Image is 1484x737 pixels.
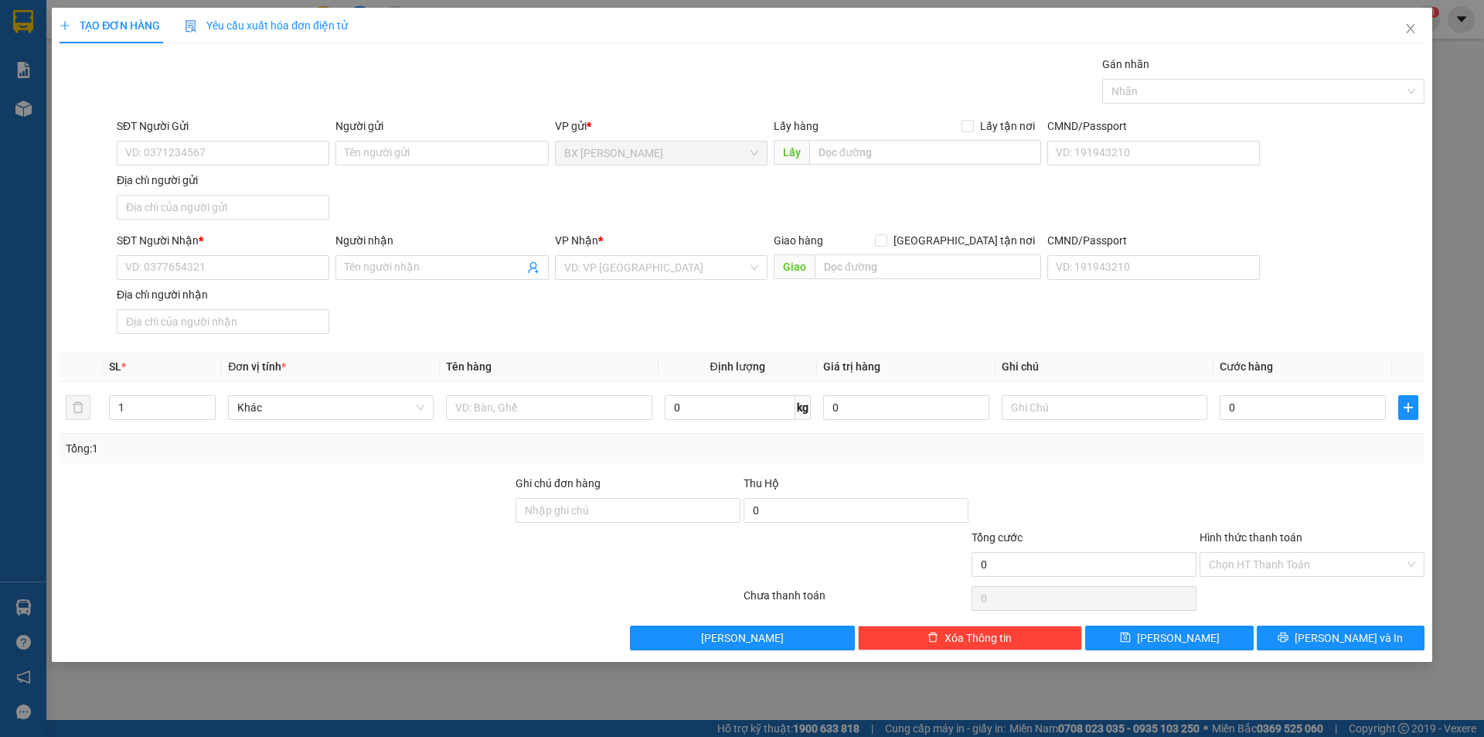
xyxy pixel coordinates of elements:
[887,232,1041,249] span: [GEOGRAPHIC_DATA] tận nơi
[809,140,1041,165] input: Dọc đường
[1295,630,1403,647] span: [PERSON_NAME] và In
[1389,8,1432,51] button: Close
[555,118,768,135] div: VP gửi
[527,261,539,274] span: user-add
[117,118,329,135] div: SĐT Người Gửi
[1398,395,1418,420] button: plus
[60,19,160,32] span: TẠO ĐƠN HÀNG
[774,254,815,279] span: Giao
[858,626,1083,650] button: deleteXóa Thông tin
[927,632,938,644] span: delete
[774,120,819,132] span: Lấy hàng
[555,234,598,247] span: VP Nhận
[630,626,855,650] button: [PERSON_NAME]
[1085,626,1253,650] button: save[PERSON_NAME]
[1220,360,1273,373] span: Cước hàng
[66,440,573,457] div: Tổng: 1
[66,395,90,420] button: delete
[945,630,1012,647] span: Xóa Thông tin
[1002,395,1207,420] input: Ghi Chú
[823,395,989,420] input: 0
[446,360,492,373] span: Tên hàng
[117,309,329,334] input: Địa chỉ của người nhận
[237,396,424,419] span: Khác
[1404,22,1417,35] span: close
[1257,626,1424,650] button: printer[PERSON_NAME] và In
[774,234,823,247] span: Giao hàng
[972,531,1023,544] span: Tổng cước
[228,360,286,373] span: Đơn vị tính
[1047,232,1260,249] div: CMND/Passport
[109,360,121,373] span: SL
[795,395,811,420] span: kg
[335,232,548,249] div: Người nhận
[60,20,70,31] span: plus
[516,498,740,523] input: Ghi chú đơn hàng
[335,118,548,135] div: Người gửi
[996,352,1213,382] th: Ghi chú
[117,195,329,220] input: Địa chỉ của người gửi
[564,142,758,165] span: BX Cao Lãnh
[117,286,329,303] div: Địa chỉ người nhận
[974,118,1041,135] span: Lấy tận nơi
[185,20,197,32] img: icon
[117,232,329,249] div: SĐT Người Nhận
[185,19,348,32] span: Yêu cầu xuất hóa đơn điện tử
[1278,632,1288,644] span: printer
[516,477,601,490] label: Ghi chú đơn hàng
[1137,630,1220,647] span: [PERSON_NAME]
[742,587,970,614] div: Chưa thanh toán
[1200,531,1302,544] label: Hình thức thanh toán
[701,630,784,647] span: [PERSON_NAME]
[774,140,809,165] span: Lấy
[710,360,765,373] span: Định lượng
[1399,401,1418,414] span: plus
[1102,58,1149,70] label: Gán nhãn
[815,254,1041,279] input: Dọc đường
[117,172,329,189] div: Địa chỉ người gửi
[1120,632,1131,644] span: save
[823,360,880,373] span: Giá trị hàng
[446,395,652,420] input: VD: Bàn, Ghế
[1047,118,1260,135] div: CMND/Passport
[744,477,779,490] span: Thu Hộ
